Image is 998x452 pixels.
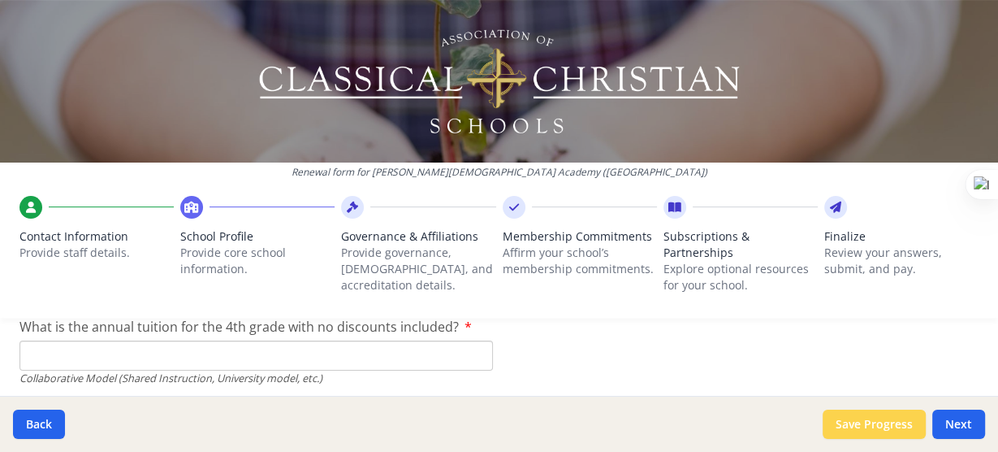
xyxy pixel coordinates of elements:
p: Provide staff details. [19,245,174,261]
img: Logo [256,24,742,138]
p: Provide governance, [DEMOGRAPHIC_DATA], and accreditation details. [341,245,495,293]
p: Review your answers, submit, and pay. [824,245,979,277]
button: Save Progress [823,410,926,439]
span: Finalize [824,228,979,245]
span: Membership Commitments [503,228,657,245]
div: Collaborative Model (Shared Instruction, University model, etc.) [19,371,493,386]
span: Subscriptions & Partnerships [663,228,818,261]
button: Back [13,410,65,439]
span: Governance & Affiliations [341,228,495,245]
p: Affirm your school’s membership commitments. [503,245,657,277]
span: School Profile [180,228,335,245]
span: What is the annual tuition for the 4th grade with no discounts included? [19,318,459,336]
p: Provide core school information. [180,245,335,277]
span: Contact Information [19,228,174,245]
p: Explore optional resources for your school. [663,261,818,293]
button: Next [932,410,985,439]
